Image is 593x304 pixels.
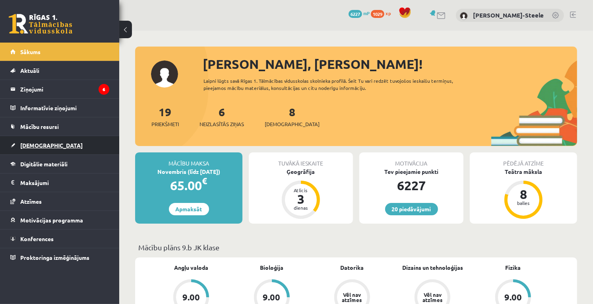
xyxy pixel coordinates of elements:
[359,152,463,168] div: Motivācija
[470,168,577,220] a: Teātra māksla 8 balles
[386,10,391,16] span: xp
[20,99,109,117] legend: Informatīvie ziņojumi
[169,203,209,215] a: Apmaksāt
[202,175,207,187] span: €
[174,263,208,272] a: Angļu valoda
[363,10,370,16] span: mP
[249,152,353,168] div: Tuvākā ieskaite
[20,173,109,192] legend: Maksājumi
[289,188,313,193] div: Atlicis
[182,293,200,302] div: 9.00
[10,117,109,136] a: Mācību resursi
[203,77,469,92] div: Laipni lūgts savā Rīgas 1. Tālmācības vidusskolas skolnieka profilā. Šeit Tu vari redzēt tuvojošo...
[289,193,313,205] div: 3
[260,263,283,272] a: Bioloģija
[135,168,242,176] div: Novembris (līdz [DATE])
[249,168,353,220] a: Ģeogrāfija Atlicis 3 dienas
[10,136,109,154] a: [DEMOGRAPHIC_DATA]
[371,10,395,16] a: 1029 xp
[10,173,109,192] a: Maksājumi
[349,10,362,18] span: 6227
[263,293,281,302] div: 9.00
[20,216,83,224] span: Motivācijas programma
[470,168,577,176] div: Teātra māksla
[10,192,109,210] a: Atzīmes
[512,188,535,201] div: 8
[421,292,444,302] div: Vēl nav atzīmes
[505,263,521,272] a: Fizika
[249,168,353,176] div: Ģeogrāfija
[20,123,59,130] span: Mācību resursi
[359,168,463,176] div: Tev pieejamie punkti
[203,55,577,74] div: [PERSON_NAME], [PERSON_NAME]!
[371,10,384,18] span: 1029
[99,84,109,95] i: 6
[289,205,313,210] div: dienas
[265,105,320,128] a: 8[DEMOGRAPHIC_DATA]
[460,12,468,20] img: Ēriks Jurģis Zuments-Steele
[10,61,109,80] a: Aktuāli
[10,248,109,267] a: Proktoringa izmēģinājums
[10,80,109,98] a: Ziņojumi6
[10,230,109,248] a: Konferences
[20,80,109,98] legend: Ziņojumi
[20,235,54,242] span: Konferences
[9,14,72,34] a: Rīgas 1. Tālmācības vidusskola
[151,120,179,128] span: Priekšmeti
[138,242,574,253] p: Mācību plāns 9.b JK klase
[504,293,522,302] div: 9.00
[341,292,363,302] div: Vēl nav atzīmes
[20,160,68,168] span: Digitālie materiāli
[470,152,577,168] div: Pēdējā atzīme
[20,67,39,74] span: Aktuāli
[200,105,244,128] a: 6Neizlasītās ziņas
[10,211,109,229] a: Motivācijas programma
[512,201,535,205] div: balles
[135,176,242,195] div: 65.00
[402,263,463,272] a: Dizains un tehnoloģijas
[10,99,109,117] a: Informatīvie ziņojumi
[385,203,438,215] a: 20 piedāvājumi
[349,10,370,16] a: 6227 mP
[20,142,83,149] span: [DEMOGRAPHIC_DATA]
[200,120,244,128] span: Neizlasītās ziņas
[359,176,463,195] div: 6227
[265,120,320,128] span: [DEMOGRAPHIC_DATA]
[10,155,109,173] a: Digitālie materiāli
[473,11,544,19] a: [PERSON_NAME]-Steele
[135,152,242,168] div: Mācību maksa
[340,263,364,272] a: Datorika
[20,48,41,55] span: Sākums
[10,43,109,61] a: Sākums
[151,105,179,128] a: 19Priekšmeti
[20,198,42,205] span: Atzīmes
[20,254,89,261] span: Proktoringa izmēģinājums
